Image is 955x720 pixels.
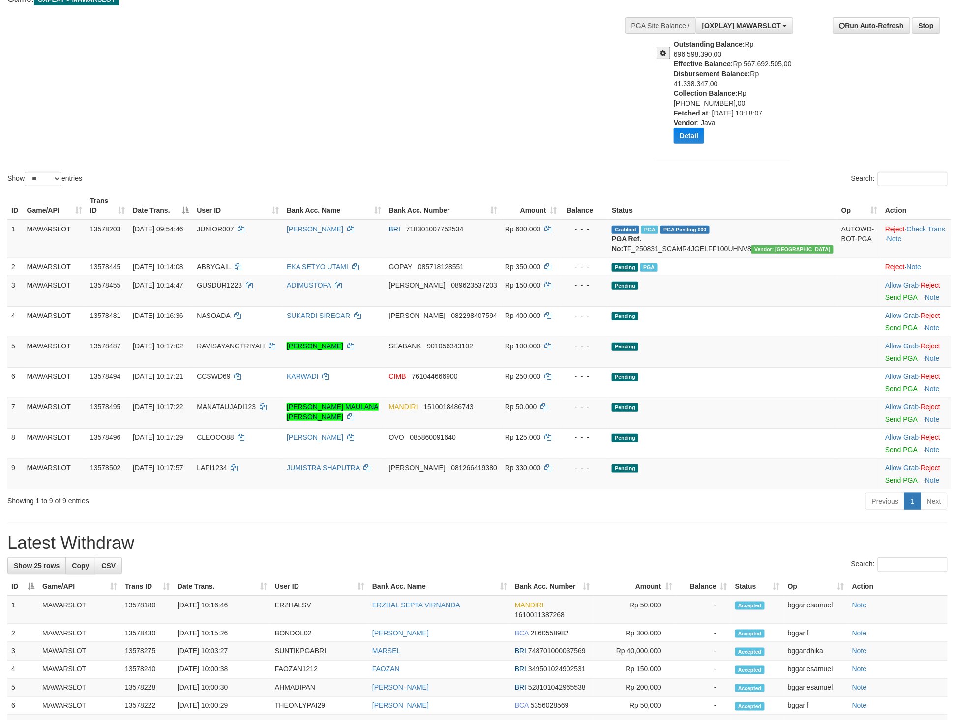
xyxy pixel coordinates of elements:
span: Pending [612,403,638,412]
a: ADIMUSTOFA [287,281,331,289]
td: BONDOL02 [271,624,368,642]
span: [OXPLAY] MAWARSLOT [702,22,781,29]
input: Search: [878,172,948,186]
span: Grabbed [612,226,639,234]
span: BRI [515,665,526,673]
a: Reject [921,342,941,350]
td: [DATE] 10:03:27 [174,642,271,661]
a: Allow Grab [885,312,919,319]
span: Copy 901056343102 to clipboard [427,342,473,350]
span: MANATAUJADI123 [197,403,256,411]
th: Status [608,192,837,220]
span: 13578487 [90,342,120,350]
td: · [881,398,951,428]
th: Op: activate to sort column ascending [784,577,848,596]
td: Rp 50,000 [594,697,676,715]
a: Previous [865,493,905,510]
span: Rp 400.000 [505,312,540,319]
span: Rp 350.000 [505,263,540,271]
a: Check Trans [907,225,946,233]
td: bggandhika [784,642,848,661]
span: [DATE] 10:17:02 [133,342,183,350]
th: Amount: activate to sort column ascending [501,192,561,220]
th: ID [7,192,23,220]
a: Reject [921,433,941,441]
a: Note [925,324,940,332]
div: - - - [565,262,604,272]
span: BRI [515,647,526,655]
td: bggarif [784,697,848,715]
span: Copy 082298407594 to clipboard [451,312,497,319]
span: CLEOOO88 [197,433,234,441]
span: 13578481 [90,312,120,319]
td: 6 [7,367,23,398]
td: 5 [7,337,23,367]
a: [PERSON_NAME] MAULANA [PERSON_NAME] [287,403,379,421]
a: Note [852,647,867,655]
td: [DATE] 10:15:26 [174,624,271,642]
th: Amount: activate to sort column ascending [594,577,676,596]
td: - [676,642,731,661]
a: Note [925,446,940,454]
span: LAPI1234 [197,464,227,472]
span: · [885,464,921,472]
td: MAWARSLOT [23,258,86,276]
a: Reject [921,403,941,411]
a: Allow Grab [885,373,919,380]
td: 2 [7,258,23,276]
a: SUKARDI SIREGAR [287,312,350,319]
span: Rp 125.000 [505,433,540,441]
a: Send PGA [885,415,917,423]
span: · [885,403,921,411]
h1: Latest Withdraw [7,533,948,553]
span: Copy 089623537203 to clipboard [451,281,497,289]
th: Action [881,192,951,220]
span: [DATE] 10:14:08 [133,263,183,271]
span: · [885,312,921,319]
a: Reject [921,312,941,319]
span: Copy 085718128551 to clipboard [418,263,464,271]
td: 1 [7,220,23,258]
span: · [885,373,921,380]
span: MANDIRI [389,403,418,411]
th: User ID: activate to sort column ascending [271,577,368,596]
a: Send PGA [885,293,917,301]
div: - - - [565,432,604,442]
a: Reject [921,373,941,380]
td: Rp 150,000 [594,661,676,679]
td: bggarif [784,624,848,642]
a: Allow Grab [885,281,919,289]
td: [DATE] 10:00:30 [174,679,271,697]
span: BRI [389,225,400,233]
th: Bank Acc. Number: activate to sort column ascending [385,192,501,220]
div: - - - [565,341,604,351]
span: GUSDUR1223 [197,281,242,289]
label: Search: [851,172,948,186]
a: [PERSON_NAME] [287,225,343,233]
b: Effective Balance: [674,60,733,68]
span: · [885,342,921,350]
span: ABBYGAIL [197,263,231,271]
td: MAWARSLOT [23,220,86,258]
a: Note [925,293,940,301]
span: Copy 2860558982 to clipboard [531,629,569,637]
th: Bank Acc. Name: activate to sort column ascending [283,192,385,220]
th: User ID: activate to sort column ascending [193,192,283,220]
span: [PERSON_NAME] [389,312,446,319]
td: · [881,258,951,276]
div: - - - [565,224,604,234]
td: bggariesamuel [784,661,848,679]
a: Note [852,702,867,710]
span: NASOADA [197,312,230,319]
th: Balance [561,192,608,220]
a: Note [852,684,867,691]
button: [OXPLAY] MAWARSLOT [696,17,793,34]
a: 1 [904,493,921,510]
a: Note [887,235,902,243]
div: Rp 696.598.390,00 Rp 567.692.505,00 Rp 41.338.347,00 Rp [PHONE_NUMBER],00 : [DATE] 10:18:07 : Java [674,39,798,151]
td: Rp 50,000 [594,596,676,624]
td: SUNTIKPGABRI [271,642,368,661]
span: [PERSON_NAME] [389,281,446,289]
td: Rp 300,000 [594,624,676,642]
span: BCA [515,629,529,637]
